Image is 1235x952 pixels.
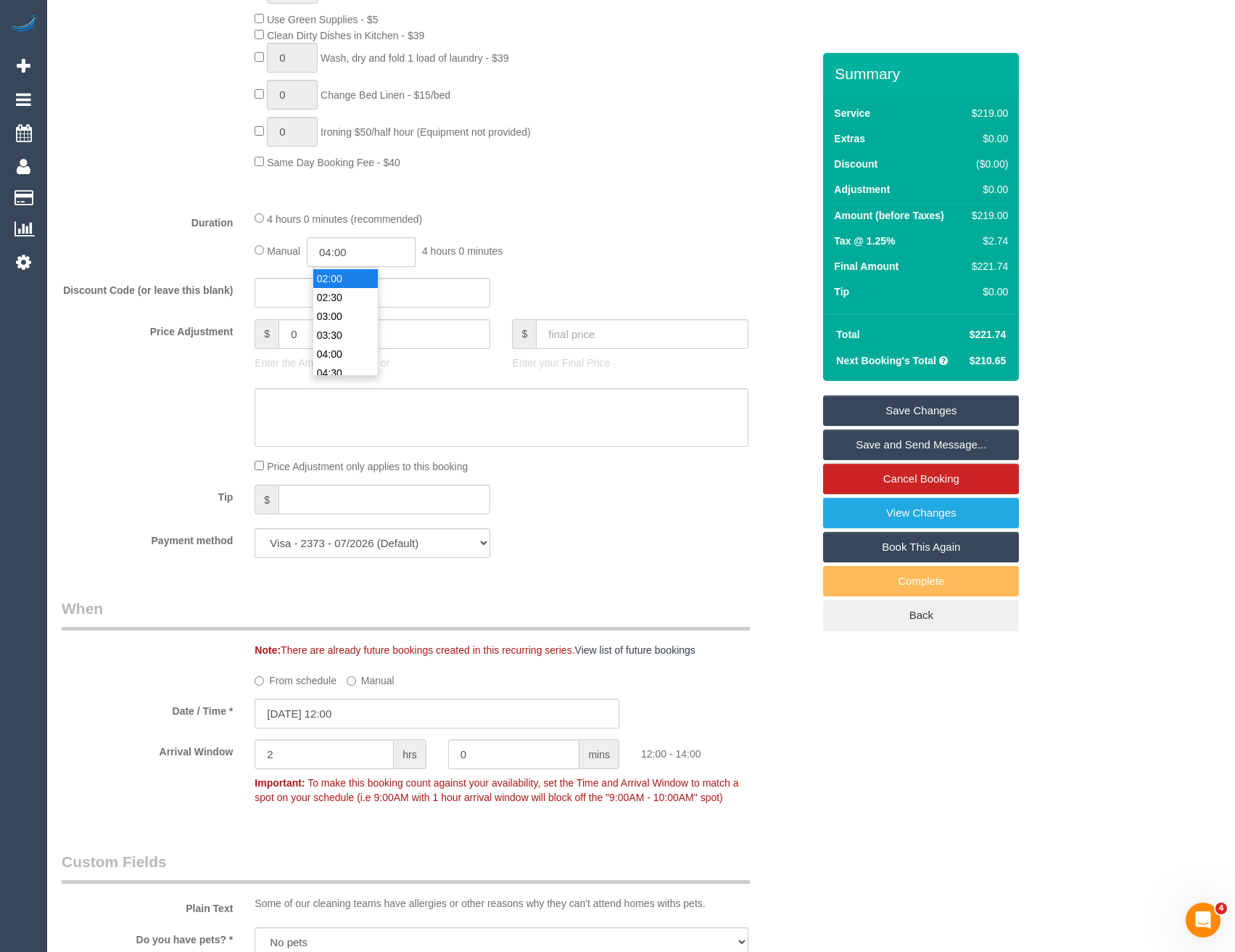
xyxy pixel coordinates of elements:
span: $ [255,319,278,349]
span: Manual [267,245,300,257]
a: Back [823,600,1019,631]
span: Change Bed Linen - $15/bed [321,89,450,101]
div: $0.00 [966,182,1008,197]
span: $ [255,485,278,514]
div: $0.00 [966,284,1008,299]
label: Date / Time * [51,699,244,718]
span: Clean Dirty Dishes in Kitchen - $39 [267,30,424,41]
span: 4 hours 0 minutes [422,245,503,257]
a: Cancel Booking [823,464,1019,494]
label: Adjustment [834,182,890,197]
label: Manual [347,668,395,688]
label: From schedule [255,668,336,688]
h3: Summary [835,65,1012,82]
a: View list of future bookings [575,644,695,656]
span: Use Green Supplies - $5 [267,14,378,25]
label: Service [834,106,870,120]
div: 12:00 - 14:00 [630,739,823,761]
legend: Custom Fields [62,851,750,884]
label: Final Amount [834,259,899,274]
div: $221.74 [966,259,1008,274]
span: $221.74 [970,329,1007,340]
label: Extras [834,131,865,146]
li: 03:00 [313,307,378,326]
label: Discount Code (or leave this blank) [51,278,244,297]
label: Price Adjustment [51,319,244,339]
label: Tip [51,485,244,504]
p: Enter your Final Price [512,356,748,370]
input: From schedule [255,676,264,686]
span: mins [579,739,619,769]
a: View Changes [823,498,1019,528]
p: Some of our cleaning teams have allergies or other reasons why they can't attend homes withs pets. [255,896,748,911]
label: Duration [51,210,244,230]
input: DD/MM/YYYY HH:MM [255,699,619,729]
span: $210.65 [970,355,1007,366]
label: Tip [834,284,849,299]
img: Automaid Logo [9,15,38,35]
strong: Total [836,329,859,340]
div: $0.00 [966,131,1008,146]
strong: Note: [255,644,281,656]
input: Manual [347,676,356,686]
label: Tax @ 1.25% [834,234,895,248]
span: Price Adjustment only applies to this booking [267,461,468,472]
label: Plain Text [51,896,244,916]
strong: Next Booking's Total [836,355,936,366]
label: Discount [834,157,877,171]
li: 02:00 [313,269,378,288]
li: 04:30 [313,364,378,382]
span: 4 [1215,903,1227,914]
p: Enter the Amount to Adjust, or [255,356,490,370]
div: There are already future bookings created in this recurring series. [244,643,823,657]
label: Payment method [51,528,244,548]
iframe: Intercom live chat [1186,903,1220,937]
label: Amount (before Taxes) [834,208,943,223]
li: 04:00 [313,345,378,364]
label: Do you have pets? * [51,927,244,947]
a: Book This Again [823,532,1019,562]
input: final price [536,319,748,349]
span: Wash, dry and fold 1 load of laundry - $39 [321,52,508,64]
div: $219.00 [966,106,1008,120]
div: $219.00 [966,208,1008,223]
a: Save and Send Message... [823,430,1019,460]
span: Same Day Booking Fee - $40 [267,157,400,168]
span: 4 hours 0 minutes (recommended) [267,213,422,225]
span: To make this booking count against your availability, set the Time and Arrival Window to match a ... [255,777,738,803]
a: Save Changes [823,395,1019,426]
span: hrs [394,739,426,769]
label: Arrival Window [51,739,244,759]
div: $2.74 [966,234,1008,248]
li: 03:30 [313,326,378,345]
span: Ironing $50/half hour (Equipment not provided) [321,126,531,138]
legend: When [62,598,750,631]
span: $ [512,319,536,349]
li: 02:30 [313,288,378,307]
div: ($0.00) [966,157,1008,171]
strong: Important: [255,777,305,789]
